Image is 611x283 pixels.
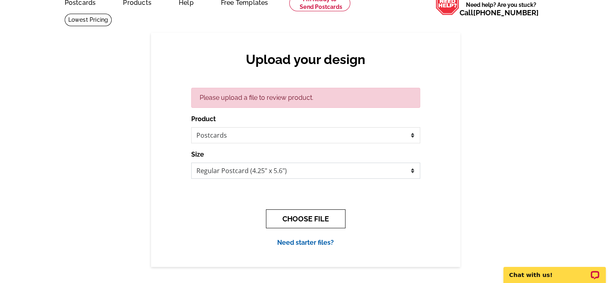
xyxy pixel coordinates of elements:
[277,239,334,246] a: Need starter files?
[266,209,345,228] button: CHOOSE FILE
[191,150,204,159] label: Size
[460,1,543,17] span: Need help? Are you stuck?
[498,258,611,283] iframe: LiveChat chat widget
[191,88,420,108] div: Please upload a file to review product.
[199,52,412,67] h2: Upload your design
[460,8,539,17] span: Call
[191,114,216,124] label: Product
[473,8,539,17] a: [PHONE_NUMBER]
